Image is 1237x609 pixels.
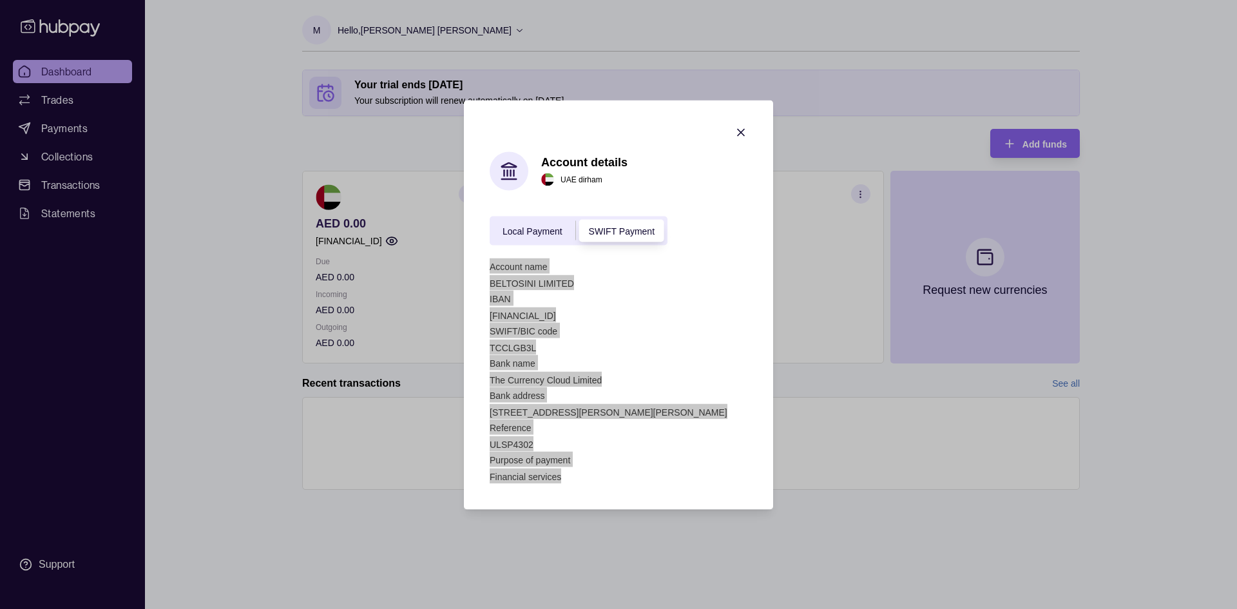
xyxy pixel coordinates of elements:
[490,293,511,304] p: IBAN
[541,155,628,169] h1: Account details
[490,422,532,432] p: Reference
[490,310,556,320] p: [FINANCIAL_ID]
[490,325,557,336] p: SWIFT/BIC code
[490,439,533,449] p: ULSP4302
[503,226,562,237] span: Local Payment
[561,173,602,187] p: UAE dirham
[490,471,561,481] p: Financial services
[589,226,655,237] span: SWIFT Payment
[490,278,574,288] p: BELTOSINI LIMITED
[490,374,602,385] p: The Currency Cloud Limited
[490,407,727,417] p: [STREET_ADDRESS][PERSON_NAME][PERSON_NAME]
[541,173,554,186] img: ae
[490,216,667,245] div: accountIndex
[490,342,536,353] p: TCCLGB3L
[490,261,548,271] p: Account name
[490,358,535,368] p: Bank name
[490,454,570,465] p: Purpose of payment
[490,390,545,400] p: Bank address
